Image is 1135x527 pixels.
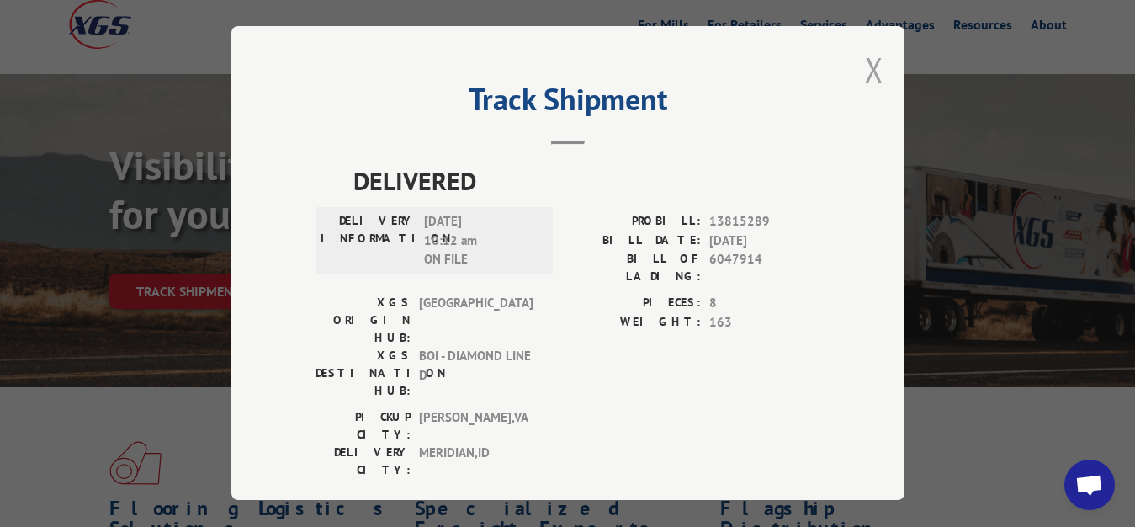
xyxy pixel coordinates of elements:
span: MERIDIAN , ID [419,444,533,479]
button: Close modal [865,47,883,92]
label: WEIGHT: [568,313,701,333]
span: 13815289 [709,212,820,232]
span: [DATE] [709,232,820,251]
label: BILL OF LADING: [568,250,701,285]
label: PROBILL: [568,212,701,232]
span: [PERSON_NAME] , VA [419,408,533,444]
div: Open chat [1064,460,1115,510]
span: [GEOGRAPHIC_DATA] [419,294,533,347]
label: PIECES: [568,294,701,313]
span: DELIVERED [353,162,820,200]
h2: Track Shipment [316,88,820,120]
span: [DATE] 10:12 am ON FILE [424,212,538,269]
label: DELIVERY INFORMATION: [321,212,416,269]
span: 163 [709,313,820,333]
span: 6047914 [709,250,820,285]
span: 8 [709,294,820,313]
label: DELIVERY CITY: [316,444,411,479]
label: BILL DATE: [568,232,701,251]
label: PICKUP CITY: [316,408,411,444]
span: BOI - DIAMOND LINE D [419,347,533,400]
label: XGS ORIGIN HUB: [316,294,411,347]
label: XGS DESTINATION HUB: [316,347,411,400]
